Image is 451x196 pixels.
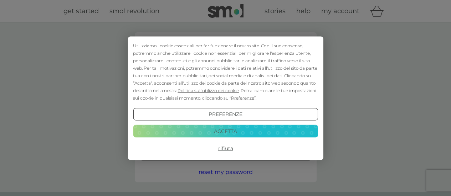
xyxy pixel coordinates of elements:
span: Preferenze [231,95,254,100]
button: Accetta [133,125,318,138]
button: Preferenze [133,108,318,121]
button: Rifiuta [133,142,318,155]
span: Politica sull'utilizzo dei cookie [178,88,239,93]
div: Cookie Consent Prompt [128,36,323,160]
div: Utilizziamo i cookie essenziali per far funzionare il nostro sito. Con il suo consenso, potremmo ... [133,42,318,101]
